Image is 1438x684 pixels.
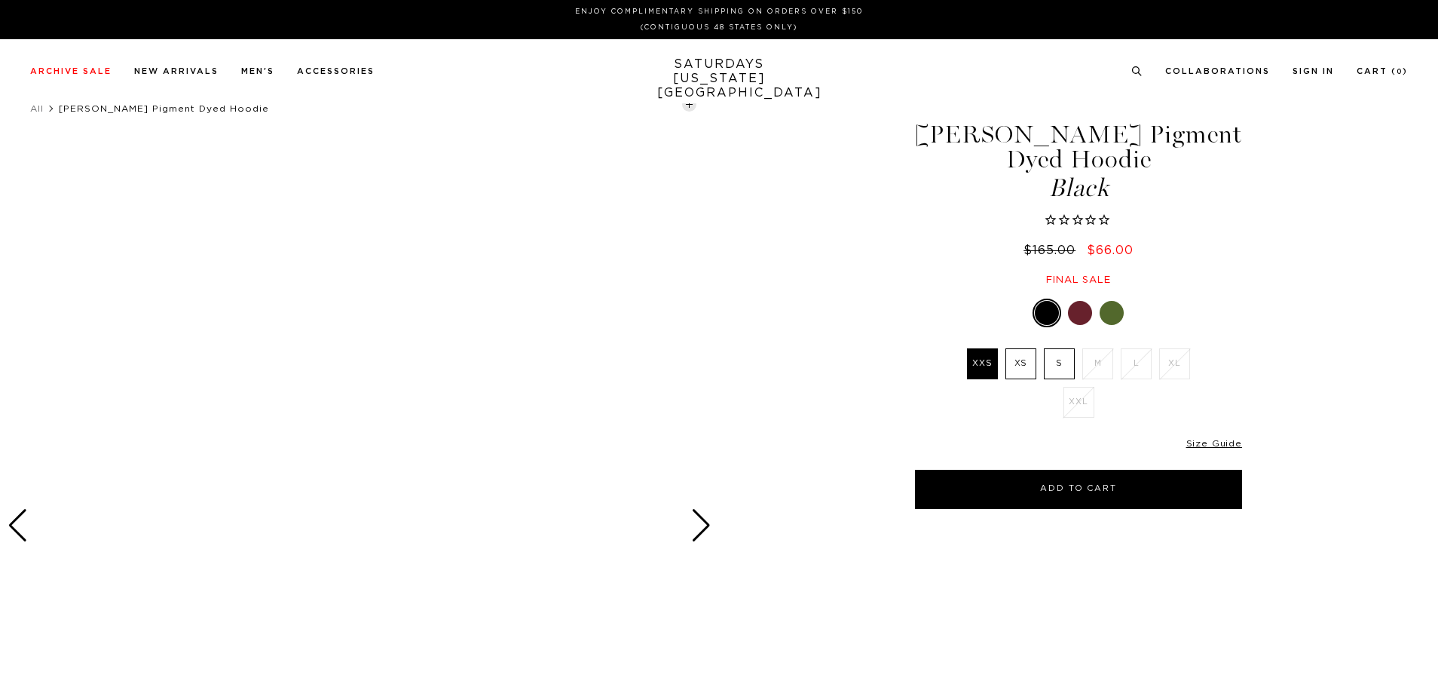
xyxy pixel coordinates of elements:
[913,122,1244,201] h1: [PERSON_NAME] Pigment Dyed Hoodie
[30,67,112,75] a: Archive Sale
[1357,67,1408,75] a: Cart (0)
[1293,67,1334,75] a: Sign In
[59,104,269,113] span: [PERSON_NAME] Pigment Dyed Hoodie
[8,509,28,542] div: Previous slide
[1044,348,1075,379] label: S
[657,57,782,100] a: SATURDAYS[US_STATE][GEOGRAPHIC_DATA]
[1186,439,1242,448] a: Size Guide
[297,67,375,75] a: Accessories
[1087,244,1134,256] span: $66.00
[1023,244,1082,256] del: $165.00
[691,509,711,542] div: Next slide
[913,213,1244,229] span: Rated 0.0 out of 5 stars 0 reviews
[913,274,1244,287] div: Final sale
[30,104,44,113] a: All
[967,348,998,379] label: XXS
[913,176,1244,201] span: Black
[36,6,1402,17] p: Enjoy Complimentary Shipping on Orders Over $150
[1165,67,1270,75] a: Collaborations
[1005,348,1036,379] label: XS
[36,22,1402,33] p: (Contiguous 48 States Only)
[134,67,219,75] a: New Arrivals
[241,67,274,75] a: Men's
[915,470,1242,509] button: Add to Cart
[1397,69,1403,75] small: 0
